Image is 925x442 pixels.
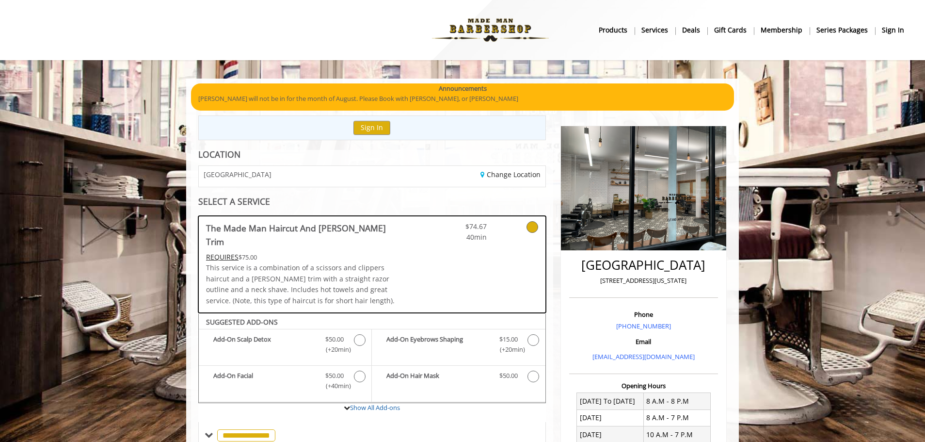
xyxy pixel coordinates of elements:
h3: Phone [572,311,716,318]
span: (+20min ) [320,344,349,355]
b: The Made Man Haircut And [PERSON_NAME] Trim [206,221,401,248]
label: Add-On Hair Mask [377,371,540,385]
span: [GEOGRAPHIC_DATA] [204,171,271,178]
a: Productsproducts [592,23,635,37]
span: This service needs some Advance to be paid before we block your appointment [206,252,239,262]
span: (+40min ) [320,381,349,391]
b: SUGGESTED ADD-ONS [206,317,278,327]
a: [EMAIL_ADDRESS][DOMAIN_NAME] [592,352,695,361]
div: The Made Man Haircut And Beard Trim Add-onS [198,313,546,403]
span: (+20min ) [494,344,523,355]
span: $50.00 [325,371,344,381]
img: Made Man Barbershop logo [424,3,557,57]
b: Add-On Facial [213,371,316,391]
span: 40min [430,232,487,243]
span: $74.67 [430,221,487,232]
span: $50.00 [325,334,344,344]
p: [STREET_ADDRESS][US_STATE] [572,276,716,286]
p: [PERSON_NAME] will not be in for the month of August. Please Book with [PERSON_NAME], or [PERSON_... [198,94,727,104]
b: sign in [882,25,904,35]
a: MembershipMembership [754,23,810,37]
h2: [GEOGRAPHIC_DATA] [572,258,716,272]
span: $15.00 [499,334,518,344]
div: SELECT A SERVICE [198,197,546,206]
a: Series packagesSeries packages [810,23,875,37]
b: Add-On Scalp Detox [213,334,316,355]
b: Add-On Hair Mask [386,371,489,382]
td: [DATE] [577,409,644,426]
b: Services [641,25,668,35]
a: [PHONE_NUMBER] [616,322,671,330]
b: gift cards [714,25,747,35]
b: Add-On Eyebrows Shaping [386,334,489,355]
label: Add-On Eyebrows Shaping [377,334,540,357]
td: 8 A.M - 7 P.M [643,409,710,426]
label: Add-On Facial [204,371,367,393]
h3: Opening Hours [569,382,718,389]
a: sign insign in [875,23,911,37]
a: ServicesServices [635,23,675,37]
a: Gift cardsgift cards [707,23,754,37]
a: Show All Add-ons [350,403,400,412]
b: Membership [761,25,802,35]
div: $75.00 [206,252,401,262]
b: Deals [682,25,700,35]
a: DealsDeals [675,23,707,37]
label: Add-On Scalp Detox [204,334,367,357]
a: Change Location [480,170,541,179]
td: [DATE] To [DATE] [577,393,644,409]
button: Sign In [353,121,390,135]
span: $50.00 [499,371,518,381]
b: Series packages [816,25,868,35]
b: Announcements [439,83,487,94]
b: LOCATION [198,148,240,160]
td: 8 A.M - 8 P.M [643,393,710,409]
p: This service is a combination of a scissors and clippers haircut and a [PERSON_NAME] trim with a ... [206,262,401,306]
h3: Email [572,338,716,345]
b: products [599,25,627,35]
